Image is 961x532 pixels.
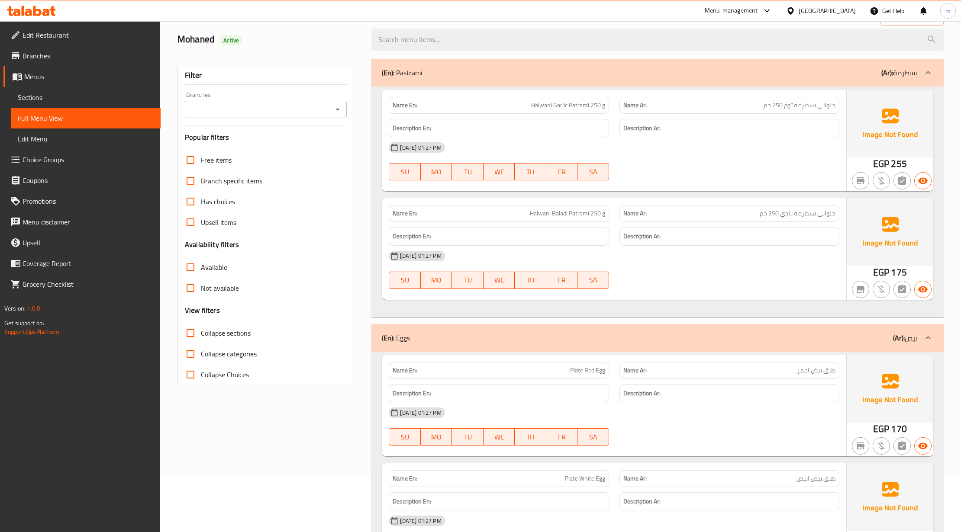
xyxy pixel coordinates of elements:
button: TH [515,272,546,289]
h3: View filters [185,305,220,315]
span: FR [550,166,574,178]
span: Edit Restaurant [23,30,154,40]
a: Menus [3,66,161,87]
button: TU [452,163,483,180]
span: Upsell items [201,217,236,228]
strong: Description Ar: [623,388,661,399]
span: Plate Red Egg [570,366,605,375]
a: Support.OpsPlatform [4,326,59,337]
button: Open [332,103,344,115]
strong: Name Ar: [623,209,647,218]
span: Branch specific items [201,176,262,186]
span: [DATE] 01:27 PM [397,409,445,417]
strong: Description En: [393,231,431,242]
span: MO [424,166,448,178]
span: 175 [891,264,906,281]
strong: Name En: [393,209,417,218]
a: Sections [11,87,161,108]
div: Menu-management [705,6,758,16]
strong: Name En: [393,101,417,110]
button: Available [914,172,932,189]
span: حلوانى بسطرمه ثوم 250 جم [764,101,835,110]
span: Halwani Baladi Patrami 250 g [530,209,605,218]
strong: Description Ar: [623,123,661,134]
button: SA [577,163,609,180]
button: TU [452,428,483,445]
span: SU [393,431,417,443]
b: (Ar): [881,66,893,79]
button: TU [452,272,483,289]
span: [DATE] 01:27 PM [397,252,445,260]
button: SU [389,428,420,445]
span: Coverage Report [23,258,154,269]
span: Free items [201,155,232,165]
span: EGP [873,264,889,281]
span: Active [220,36,242,45]
button: Purchased item [873,172,890,189]
span: Grocery Checklist [23,279,154,289]
button: SU [389,272,420,289]
span: EGP [873,420,889,437]
img: Ae5nvW7+0k+MAAAAAElFTkSuQmCC [847,355,933,423]
div: Active [220,35,242,45]
span: Sections [18,92,154,103]
span: Menus [24,71,154,82]
span: 255 [891,155,906,172]
button: Not has choices [893,172,911,189]
span: Edit Menu [18,134,154,144]
span: SU [393,274,417,286]
span: SA [581,166,605,178]
span: حلوانى بسطرمه بلدي 250 جم [760,209,835,218]
button: MO [421,163,452,180]
button: WE [484,272,515,289]
span: Choice Groups [23,154,154,165]
strong: Description En: [393,388,431,399]
span: FR [550,274,574,286]
div: Filter [185,66,347,85]
span: Halwani Garlic Patrami 250 g [531,101,605,110]
span: WE [487,166,511,178]
button: SA [577,272,609,289]
span: Plate White Egg [565,474,605,483]
span: طبق بيض احمر [797,366,835,375]
button: Available [914,437,932,455]
span: 1.0.0 [27,303,40,314]
input: search [371,29,943,51]
div: (En): Pastrami(Ar):بسطرمة [371,87,943,317]
button: FR [546,428,577,445]
span: [DATE] 01:27 PM [397,144,445,152]
strong: Name En: [393,366,417,375]
span: WE [487,274,511,286]
strong: Name Ar: [623,101,647,110]
span: Not available [201,283,239,293]
a: Branches [3,45,161,66]
span: m [945,6,951,16]
img: Ae5nvW7+0k+MAAAAAElFTkSuQmCC [847,463,933,531]
strong: Name En: [393,474,417,483]
span: [DATE] 01:27 PM [397,517,445,525]
span: طبق بيض ابيض [797,474,835,483]
button: FR [546,163,577,180]
button: Not has choices [893,281,911,298]
span: Collapse Choices [201,369,249,380]
a: Grocery Checklist [3,274,161,295]
span: Coupons [23,175,154,186]
p: بيض [893,333,918,343]
span: Available [201,262,227,272]
button: Not has choices [893,437,911,455]
a: Full Menu View [11,108,161,128]
button: TH [515,163,546,180]
span: WE [487,431,511,443]
span: TU [455,431,480,443]
span: Upsell [23,237,154,248]
b: (En): [382,66,394,79]
button: MO [421,272,452,289]
a: Choice Groups [3,149,161,170]
strong: Name Ar: [623,474,647,483]
span: MO [424,274,448,286]
div: [GEOGRAPHIC_DATA] [799,6,856,16]
p: Eggs [382,333,410,343]
h2: Mohaned [177,33,361,46]
img: Ae5nvW7+0k+MAAAAAElFTkSuQmCC [847,198,933,266]
span: Export Menu [887,12,937,23]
